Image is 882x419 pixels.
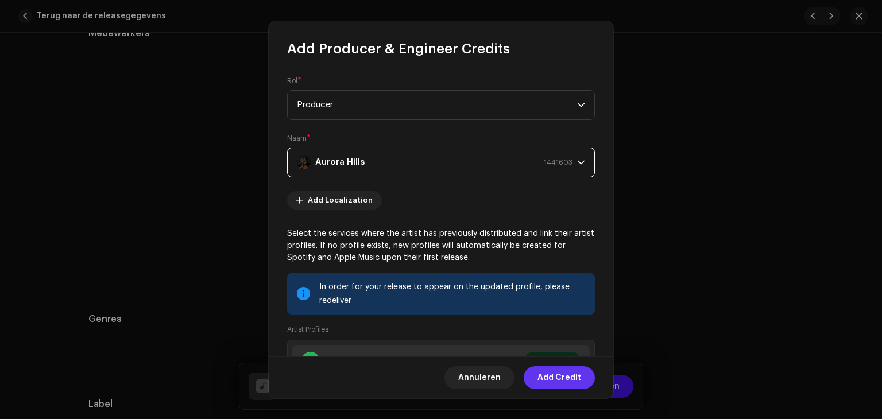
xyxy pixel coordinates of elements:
[297,91,577,119] span: Producer
[577,91,585,119] div: dropdown trigger
[544,148,572,177] span: 1441603
[444,366,514,389] button: Annuleren
[287,76,301,86] label: Rol
[287,324,328,335] small: Artist Profiles
[308,189,373,212] span: Add Localization
[537,366,581,389] span: Add Credit
[297,148,577,177] span: Aurora Hills
[524,352,581,370] button: Linked
[287,134,311,143] label: Naam
[287,191,382,209] button: Add Localization
[319,280,586,308] div: In order for your release to appear on the updated profile, please redeliver
[287,40,510,58] span: Add Producer & Engineer Credits
[524,366,595,389] button: Add Credit
[287,228,595,264] p: Select the services where the artist has previously distributed and link their artist profiles. I...
[315,148,365,177] strong: Aurora Hills
[297,156,311,169] img: 5289a4a6-7713-44f4-ad93-7695a7ab05c4
[577,148,585,177] div: dropdown trigger
[458,366,501,389] span: Annuleren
